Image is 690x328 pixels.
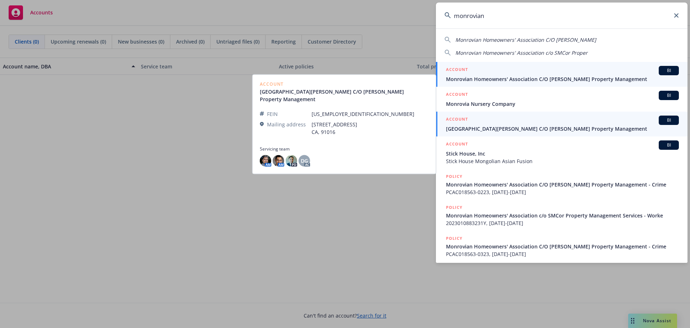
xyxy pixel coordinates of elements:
span: PCAC018563-0323, [DATE]-[DATE] [446,250,679,258]
h5: ACCOUNT [446,91,468,99]
h5: POLICY [446,235,463,242]
span: Stick House, Inc [446,150,679,157]
h5: ACCOUNT [446,140,468,149]
a: ACCOUNTBIStick House, IncStick House Mongolian Asian Fusion [436,136,687,169]
span: Monrovian Homeowners' Association C/O [PERSON_NAME] [455,36,596,43]
span: Monrovian Homeowners' Association c/o SMCor Proper [455,49,588,56]
span: BI [662,92,676,99]
span: BI [662,67,676,74]
span: 2023010883231Y, [DATE]-[DATE] [446,219,679,227]
a: ACCOUNTBI[GEOGRAPHIC_DATA][PERSON_NAME] C/O [PERSON_NAME] Property Management [436,112,687,136]
span: Stick House Mongolian Asian Fusion [446,157,679,165]
span: Monrovian Homeowners' Association C/O [PERSON_NAME] Property Management - Crime [446,181,679,188]
h5: ACCOUNT [446,66,468,75]
a: ACCOUNTBIMonrovian Homeowners' Association C/O [PERSON_NAME] Property Management [436,62,687,87]
span: Monrovian Homeowners' Association c/o SMCor Property Management Services - Worke [446,212,679,219]
h5: POLICY [446,173,463,180]
h5: POLICY [446,204,463,211]
h5: ACCOUNT [446,116,468,124]
span: [GEOGRAPHIC_DATA][PERSON_NAME] C/O [PERSON_NAME] Property Management [446,125,679,132]
a: POLICYMonrovian Homeowners' Association c/o SMCor Property Management Services - Worke20230108832... [436,200,687,231]
span: Monrovian Homeowners' Association C/O [PERSON_NAME] Property Management - Crime [446,243,679,250]
span: PCAC018563-0223, [DATE]-[DATE] [446,188,679,196]
a: POLICYMonrovian Homeowners' Association C/O [PERSON_NAME] Property Management - CrimePCAC018563-0... [436,231,687,262]
span: BI [662,117,676,123]
span: Monrovian Homeowners' Association C/O [PERSON_NAME] Property Management [446,75,679,83]
span: BI [662,142,676,148]
a: POLICYMonrovian Homeowners' Association C/O [PERSON_NAME] Property Management - CrimePCAC018563-0... [436,169,687,200]
span: Monrovia Nursery Company [446,100,679,108]
input: Search... [436,3,687,28]
a: ACCOUNTBIMonrovia Nursery Company [436,87,687,112]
